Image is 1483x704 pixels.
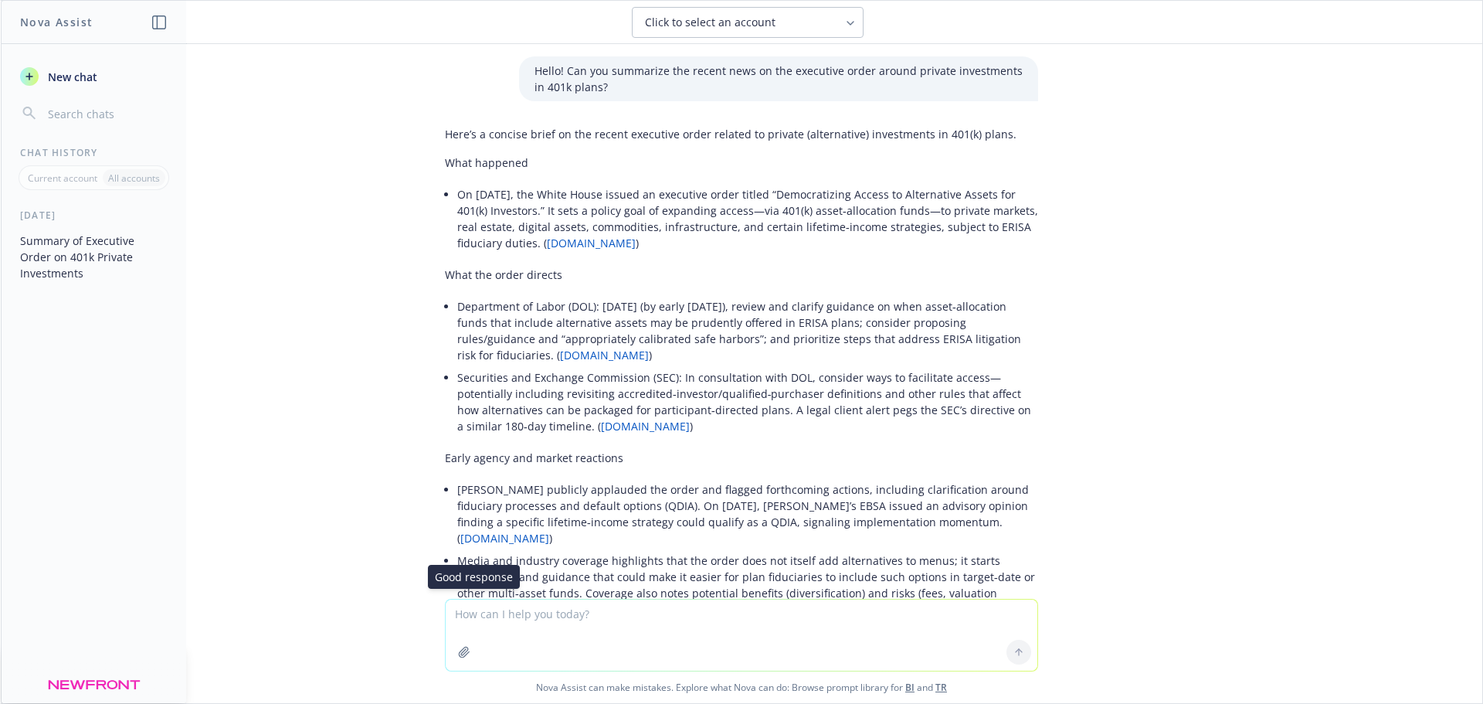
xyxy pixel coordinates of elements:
p: Good response [435,569,513,585]
li: [PERSON_NAME] publicly applauded the order and flagged forthcoming actions, including clarificati... [457,478,1038,549]
h1: Nova Assist [20,14,93,30]
button: New chat [14,63,174,90]
button: Summary of Executive Order on 401k Private Investments [14,228,174,286]
p: Hello! Can you summarize the recent news on the executive order around private investments in 401... [534,63,1023,95]
p: Current account [28,172,97,185]
span: Click to select an account [645,15,775,30]
p: What the order directs [445,267,1038,283]
p: What happened [445,155,1038,171]
li: Department of Labor (DOL): [DATE] (by early [DATE]), review and clarify guidance on when asset‑al... [457,295,1038,366]
input: Search chats [45,103,168,124]
a: [DOMAIN_NAME] [560,348,649,362]
a: [DOMAIN_NAME] [547,236,636,250]
div: [DATE] [2,209,186,222]
span: New chat [45,69,97,85]
li: Securities and Exchange Commission (SEC): In consultation with DOL, consider ways to facilitate a... [457,366,1038,437]
span: Nova Assist can make mistakes. Explore what Nova can do: Browse prompt library for and [7,672,1476,703]
p: All accounts [108,172,160,185]
div: Chat History [2,146,186,159]
li: On [DATE], the White House issued an executive order titled “Democratizing Access to Alternative ... [457,183,1038,254]
p: Early agency and market reactions [445,450,1038,466]
a: [DOMAIN_NAME] [460,531,549,546]
a: BI [905,681,915,694]
p: Here’s a concise brief on the recent executive order related to private (alternative) investments... [445,126,1038,142]
a: [DOMAIN_NAME] [601,419,690,434]
li: Media and industry coverage highlights that the order does not itself add alternatives to menus; ... [457,549,1038,621]
a: TR [935,681,947,694]
button: Click to select an account [632,7,864,38]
